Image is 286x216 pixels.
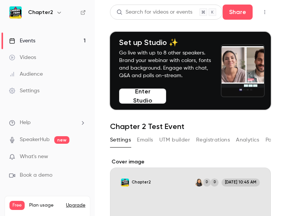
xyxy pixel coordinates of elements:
[223,5,253,20] button: Share
[119,49,215,79] p: Go live with up to 8 other speakers. Brand your webinar with colors, fonts and background. Engage...
[159,134,190,146] button: UTM builder
[119,89,166,104] button: Enter Studio
[20,153,48,161] span: What's new
[9,37,35,45] div: Events
[20,171,52,179] span: Book a demo
[110,158,271,166] label: Cover image
[110,134,131,146] button: Settings
[196,134,230,146] button: Registrations
[66,202,85,208] button: Upgrade
[110,122,271,131] h1: Chapter 2 Test Event
[9,87,39,95] div: Settings
[236,134,259,146] button: Analytics
[116,8,192,16] div: Search for videos or events
[9,119,86,127] li: help-dropdown-opener
[9,70,43,78] div: Audience
[9,6,22,19] img: Chapter2
[266,134,277,146] button: Polls
[54,136,69,144] span: new
[9,201,25,210] span: Free
[119,38,215,47] h4: Set up Studio ✨
[137,134,153,146] button: Emails
[29,202,61,208] span: Plan usage
[28,9,53,16] h6: Chapter2
[9,54,36,61] div: Videos
[20,136,50,144] a: SpeakerHub
[77,154,86,160] iframe: Noticeable Trigger
[20,119,31,127] span: Help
